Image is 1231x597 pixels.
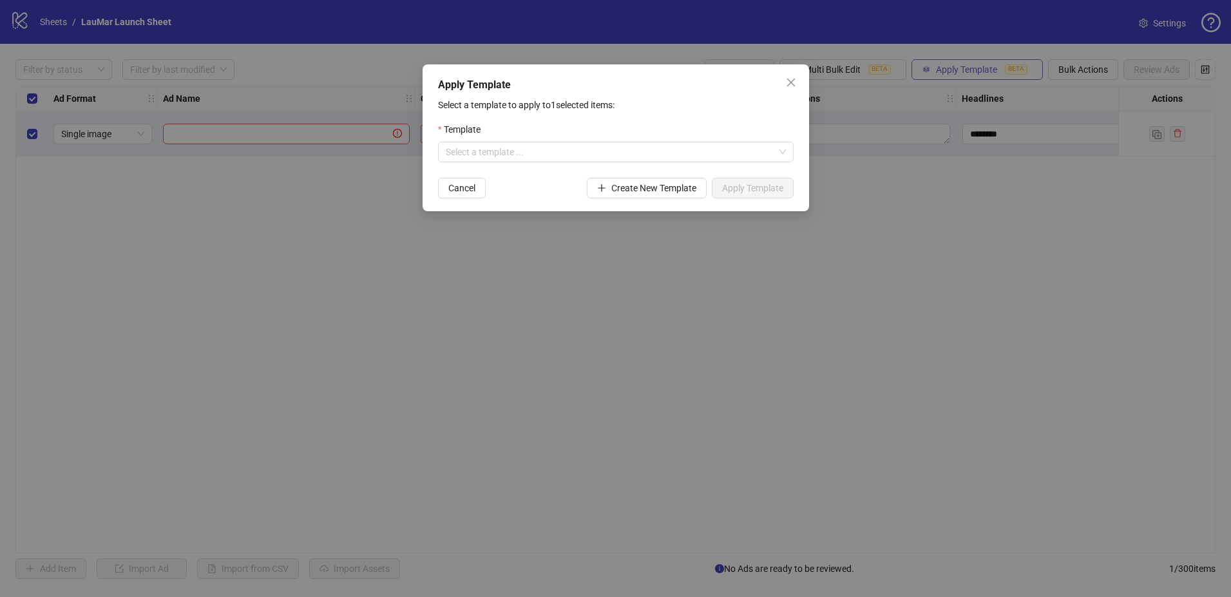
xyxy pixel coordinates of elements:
[448,183,475,193] span: Cancel
[712,178,794,198] button: Apply Template
[781,72,801,93] button: Close
[786,77,796,88] span: close
[597,184,606,193] span: plus
[438,178,486,198] button: Cancel
[611,183,696,193] span: Create New Template
[438,122,489,137] label: Template
[438,98,794,112] p: Select a template to apply to 1 selected items:
[587,178,707,198] button: Create New Template
[438,77,794,93] div: Apply Template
